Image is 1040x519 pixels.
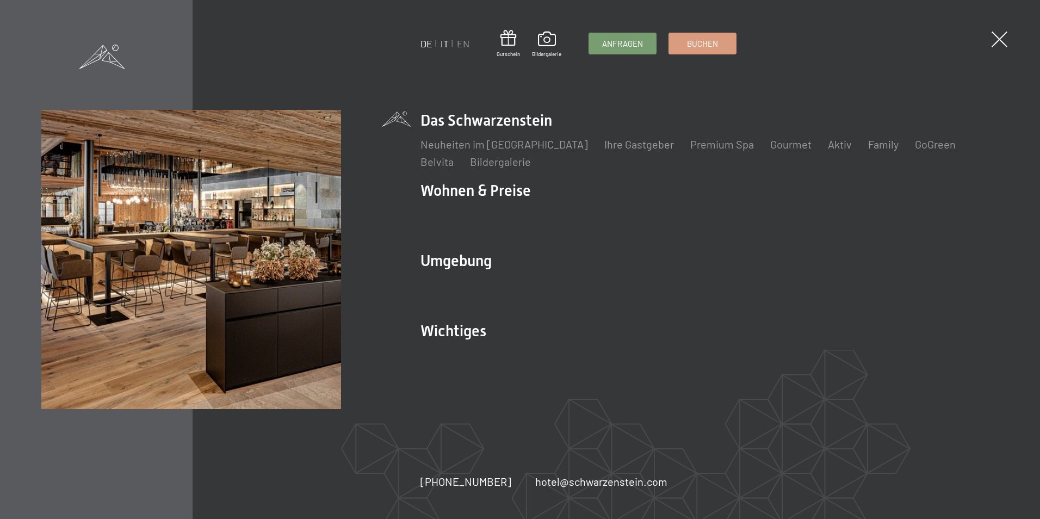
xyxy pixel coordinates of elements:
a: Anfragen [589,33,656,54]
span: Buchen [687,38,718,50]
a: Premium Spa [690,138,754,151]
span: Gutschein [497,50,520,58]
a: Aktiv [828,138,852,151]
a: Gutschein [497,30,520,58]
a: Buchen [669,33,736,54]
a: GoGreen [915,138,956,151]
span: [PHONE_NUMBER] [420,475,511,488]
span: Bildergalerie [532,50,561,58]
a: [PHONE_NUMBER] [420,474,511,489]
a: Gourmet [770,138,812,151]
a: hotel@schwarzenstein.com [535,474,667,489]
a: Bildergalerie [532,32,561,58]
a: IT [441,38,449,50]
a: Neuheiten im [GEOGRAPHIC_DATA] [420,138,588,151]
a: Bildergalerie [470,155,531,168]
a: Ihre Gastgeber [604,138,674,151]
a: Family [868,138,899,151]
a: EN [457,38,469,50]
a: Belvita [420,155,454,168]
a: DE [420,38,432,50]
span: Anfragen [602,38,643,50]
